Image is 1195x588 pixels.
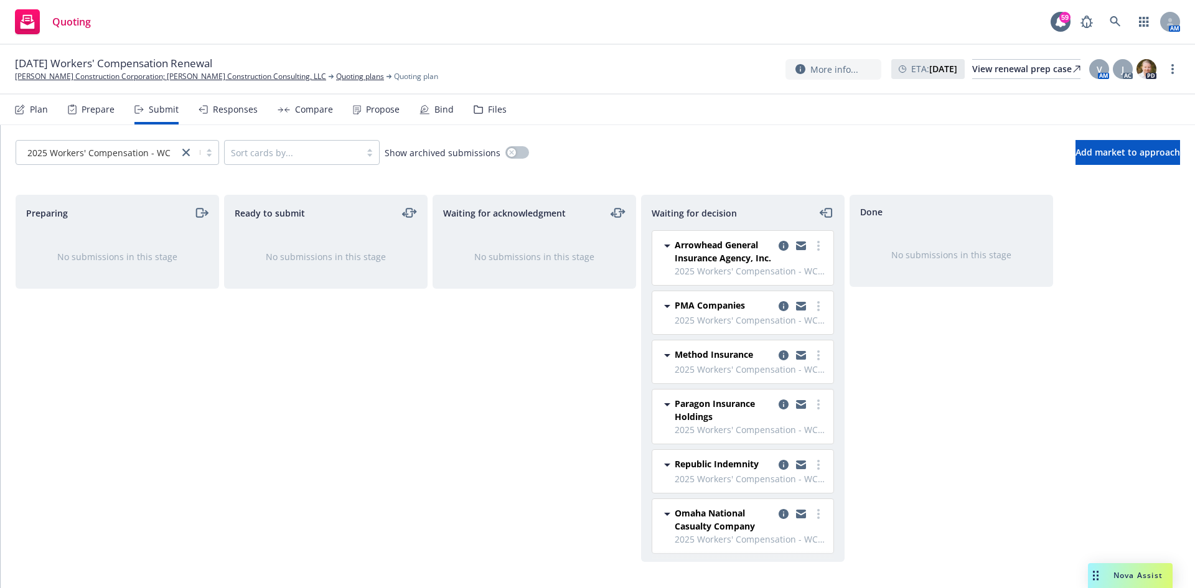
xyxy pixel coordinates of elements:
div: Responses [213,105,258,114]
a: [PERSON_NAME] Construction Corporation; [PERSON_NAME] Construction Consulting, LLC [15,71,326,82]
a: close [179,145,194,160]
div: No submissions in this stage [245,250,407,263]
a: copy logging email [794,299,808,314]
span: Republic Indemnity [675,457,759,470]
span: More info... [810,63,858,76]
a: more [811,348,826,363]
a: copy logging email [794,506,808,521]
a: Report a Bug [1074,9,1099,34]
span: 2025 Workers' Compensation - WC - [GEOGRAPHIC_DATA] [675,264,826,278]
span: Preparing [26,207,68,220]
a: copy logging email [776,457,791,472]
span: Quoting [52,17,91,27]
span: PMA Companies [675,299,745,312]
div: Plan [30,105,48,114]
a: more [811,506,826,521]
a: copy logging email [794,238,808,253]
span: Waiting for decision [652,207,737,220]
a: more [1165,62,1180,77]
a: copy logging email [794,397,808,412]
a: copy logging email [776,506,791,521]
span: 2025 Workers' Compensation - WC - [GEOGRAPHIC_DATA] [22,146,172,159]
span: Quoting plan [394,71,438,82]
span: Paragon Insurance Holdings [675,397,774,423]
span: Ready to submit [235,207,305,220]
div: Prepare [82,105,115,114]
span: 2025 Workers' Compensation - WC - [GEOGRAPHIC_DATA] [675,314,826,327]
div: Submit [149,105,179,114]
a: more [811,397,826,412]
a: moveLeft [819,205,834,220]
a: Switch app [1132,9,1156,34]
div: No submissions in this stage [453,250,616,263]
a: moveLeftRight [402,205,417,220]
a: View renewal prep case [972,59,1080,79]
span: [DATE] Workers' Compensation Renewal [15,56,212,71]
a: Search [1103,9,1128,34]
button: Add market to approach [1075,140,1180,165]
a: more [811,457,826,472]
span: J [1122,63,1124,76]
a: Quoting plans [336,71,384,82]
div: Drag to move [1088,563,1104,588]
span: Add market to approach [1075,146,1180,158]
button: Nova Assist [1088,563,1173,588]
span: Show archived submissions [385,146,500,159]
a: copy logging email [776,238,791,253]
span: Waiting for acknowledgment [443,207,566,220]
a: more [811,238,826,253]
a: moveRight [194,205,209,220]
span: 2025 Workers' Compensation - WC - [GEOGRAPHIC_DATA] [675,363,826,376]
span: Arrowhead General Insurance Agency, Inc. [675,238,774,264]
div: No submissions in this stage [870,248,1033,261]
a: copy logging email [776,299,791,314]
a: copy logging email [776,397,791,412]
img: photo [1136,59,1156,79]
span: Method Insurance [675,348,753,361]
span: 2025 Workers' Compensation - WC - [GEOGRAPHIC_DATA] [675,533,826,546]
span: 2025 Workers' Compensation - WC - [GEOGRAPHIC_DATA] [27,146,266,159]
a: copy logging email [794,348,808,363]
a: copy logging email [794,457,808,472]
strong: [DATE] [929,63,957,75]
div: No submissions in this stage [36,250,199,263]
span: 2025 Workers' Compensation - WC - [GEOGRAPHIC_DATA] [675,472,826,485]
div: Compare [295,105,333,114]
div: Files [488,105,507,114]
span: Nova Assist [1113,570,1163,581]
a: Quoting [10,4,96,39]
span: V [1097,63,1102,76]
span: Done [860,205,883,218]
div: 59 [1059,12,1071,23]
span: 2025 Workers' Compensation - WC - [GEOGRAPHIC_DATA] [675,423,826,436]
span: ETA : [911,62,957,75]
div: View renewal prep case [972,60,1080,78]
a: moveLeftRight [611,205,626,220]
a: more [811,299,826,314]
div: Propose [366,105,400,114]
span: Omaha National Casualty Company [675,506,774,533]
div: Bind [434,105,454,114]
a: copy logging email [776,348,791,363]
button: More info... [785,59,881,80]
